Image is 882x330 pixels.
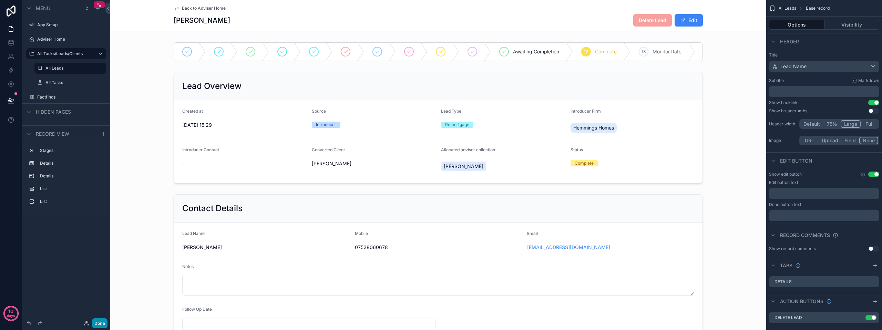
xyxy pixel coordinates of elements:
label: Done button text [769,202,801,207]
label: List [40,186,103,192]
button: Lead Name [769,61,879,72]
label: Title [769,52,879,58]
label: Show edit button [769,172,802,177]
span: Tabs [780,262,792,269]
div: scrollable content [769,86,879,97]
button: Full [861,120,878,128]
label: App Setup [37,22,105,28]
label: Edit button text [769,180,798,185]
span: Menu [36,5,50,12]
label: Stages [40,148,103,153]
label: Details [40,173,103,179]
button: Visibility [824,20,880,30]
div: Show breadcrumbs [769,108,807,114]
label: All Leads [45,65,102,71]
label: Delete Lead [775,315,802,320]
div: scrollable content [769,210,879,221]
label: Details [40,161,103,166]
span: Record comments [780,232,830,239]
a: Markdown [851,78,879,83]
div: Show backlink [769,100,798,105]
label: Header width [769,121,797,127]
span: Back to Adviser Home [182,6,226,11]
button: Upload [819,137,841,144]
button: Large [841,120,861,128]
span: All Leads [779,6,796,11]
button: Field [841,137,860,144]
span: Record view [36,131,69,137]
span: Hidden pages [36,109,71,115]
a: Back to Adviser Home [174,6,226,11]
span: Action buttons [780,298,823,305]
span: Markdown [858,78,879,83]
label: Details [775,279,792,285]
button: URL [800,137,819,144]
label: Image [769,138,797,143]
button: Default [800,120,823,128]
span: Edit button [780,157,812,164]
p: 10 [8,308,13,315]
div: scrollable content [769,188,879,199]
label: Factfinds [37,94,105,100]
span: Base record [806,6,830,11]
label: All Tasks [45,80,105,85]
p: days [7,311,15,320]
div: Show record comments [769,246,816,251]
div: scrollable content [22,142,110,214]
button: None [859,137,878,144]
label: All Tasks/Leads/Clients [37,51,92,56]
button: Edit [675,14,703,27]
h1: [PERSON_NAME] [174,16,230,25]
button: Options [769,20,824,30]
label: Subtitle [769,78,784,83]
button: 75% [823,120,841,128]
span: Lead Name [780,63,807,70]
label: List [40,199,103,204]
span: Header [780,38,799,45]
button: Done [92,318,107,328]
label: Adviser Home [37,37,105,42]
